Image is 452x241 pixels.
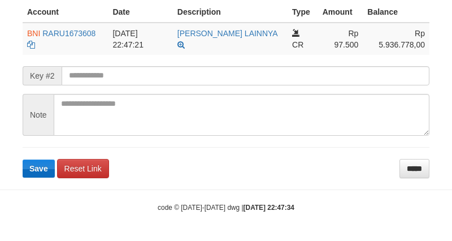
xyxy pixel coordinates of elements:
[64,164,102,173] span: Reset Link
[108,2,172,23] th: Date
[29,164,48,173] span: Save
[57,159,109,178] a: Reset Link
[173,2,288,23] th: Description
[23,160,55,178] button: Save
[27,40,35,49] a: Copy RARU1673608 to clipboard
[23,66,62,85] span: Key #2
[288,2,318,23] th: Type
[23,2,108,23] th: Account
[318,2,363,23] th: Amount
[244,204,294,212] strong: [DATE] 22:47:34
[23,94,54,136] span: Note
[27,29,40,38] span: BNI
[292,40,303,49] span: CR
[363,2,429,23] th: Balance
[363,23,429,55] td: Rp 5.936.778,00
[318,23,363,55] td: Rp 97.500
[108,23,172,55] td: [DATE] 22:47:21
[177,29,277,38] a: [PERSON_NAME] LAINNYA
[158,204,294,212] small: code © [DATE]-[DATE] dwg |
[42,29,95,38] a: RARU1673608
